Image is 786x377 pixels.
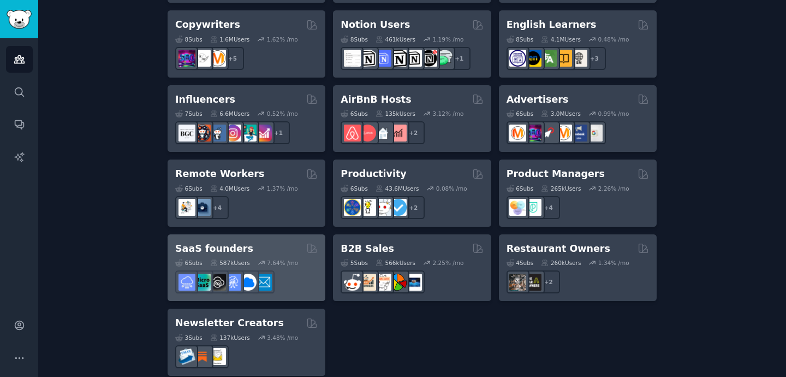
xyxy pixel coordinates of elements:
[583,47,606,70] div: + 3
[390,125,407,142] img: AirBnBInvesting
[537,196,560,219] div: + 4
[405,274,422,291] img: B_2_B_Selling_Tips
[175,242,253,256] h2: SaaS founders
[175,334,203,341] div: 3 Sub s
[210,185,250,192] div: 4.0M Users
[436,185,467,192] div: 0.08 % /mo
[541,110,581,117] div: 3.0M Users
[344,274,361,291] img: sales
[341,18,410,32] h2: Notion Users
[255,274,272,291] img: SaaS_Email_Marketing
[374,274,391,291] img: b2b_sales
[209,348,226,365] img: Newsletters
[175,167,264,181] h2: Remote Workers
[267,121,290,144] div: + 1
[525,125,541,142] img: SEO
[376,110,415,117] div: 135k Users
[540,125,557,142] img: PPC
[178,125,195,142] img: BeautyGuruChatter
[525,199,541,216] img: ProductMgmt
[341,110,368,117] div: 6 Sub s
[507,93,569,107] h2: Advertisers
[509,274,526,291] img: restaurantowners
[255,125,272,142] img: InstagramGrowthTips
[267,185,298,192] div: 1.37 % /mo
[405,50,422,67] img: AskNotion
[267,334,298,341] div: 3.48 % /mo
[390,199,407,216] img: getdisciplined
[448,47,471,70] div: + 1
[175,36,203,43] div: 8 Sub s
[221,47,244,70] div: + 5
[433,36,464,43] div: 1.19 % /mo
[175,110,203,117] div: 7 Sub s
[507,167,605,181] h2: Product Managers
[341,36,368,43] div: 8 Sub s
[598,110,629,117] div: 0.99 % /mo
[341,185,368,192] div: 6 Sub s
[507,18,597,32] h2: English Learners
[509,199,526,216] img: ProductManagement
[267,259,298,267] div: 7.64 % /mo
[598,259,629,267] div: 1.34 % /mo
[175,316,284,330] h2: Newsletter Creators
[209,125,226,142] img: Instagram
[210,259,250,267] div: 587k Users
[390,50,407,67] img: NotionGeeks
[267,110,298,117] div: 0.52 % /mo
[598,185,629,192] div: 2.26 % /mo
[541,36,581,43] div: 4.1M Users
[178,199,195,216] img: RemoteJobs
[555,50,572,67] img: LearnEnglishOnReddit
[210,334,250,341] div: 137k Users
[7,10,32,29] img: GummySearch logo
[194,50,211,67] img: KeepWriting
[433,110,464,117] div: 3.12 % /mo
[359,199,376,216] img: lifehacks
[570,125,587,142] img: FacebookAds
[376,259,415,267] div: 566k Users
[224,125,241,142] img: InstagramMarketing
[209,274,226,291] img: NoCodeSaaS
[344,50,361,67] img: Notiontemplates
[206,196,229,219] div: + 4
[344,125,361,142] img: airbnb_hosts
[240,274,257,291] img: B2BSaaS
[341,242,394,256] h2: B2B Sales
[507,242,610,256] h2: Restaurant Owners
[209,50,226,67] img: content_marketing
[376,185,419,192] div: 43.6M Users
[240,125,257,142] img: influencermarketing
[374,125,391,142] img: rentalproperties
[178,274,195,291] img: SaaS
[175,259,203,267] div: 6 Sub s
[570,50,587,67] img: Learn_English
[175,185,203,192] div: 6 Sub s
[175,93,235,107] h2: Influencers
[525,274,541,291] img: BarOwners
[509,50,526,67] img: languagelearning
[537,270,560,293] div: + 2
[390,274,407,291] img: B2BSales
[341,93,411,107] h2: AirBnB Hosts
[194,274,211,291] img: microsaas
[509,125,526,142] img: marketing
[541,259,581,267] div: 260k Users
[525,50,541,67] img: EnglishLearning
[344,199,361,216] img: LifeProTips
[507,259,534,267] div: 4 Sub s
[224,274,241,291] img: SaaSSales
[178,348,195,365] img: Emailmarketing
[178,50,195,67] img: SEO
[436,50,452,67] img: NotionPromote
[341,167,406,181] h2: Productivity
[507,36,534,43] div: 8 Sub s
[374,50,391,67] img: FreeNotionTemplates
[267,36,298,43] div: 1.62 % /mo
[586,125,603,142] img: googleads
[194,125,211,142] img: socialmedia
[175,18,240,32] h2: Copywriters
[402,121,425,144] div: + 2
[359,50,376,67] img: notioncreations
[194,199,211,216] img: work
